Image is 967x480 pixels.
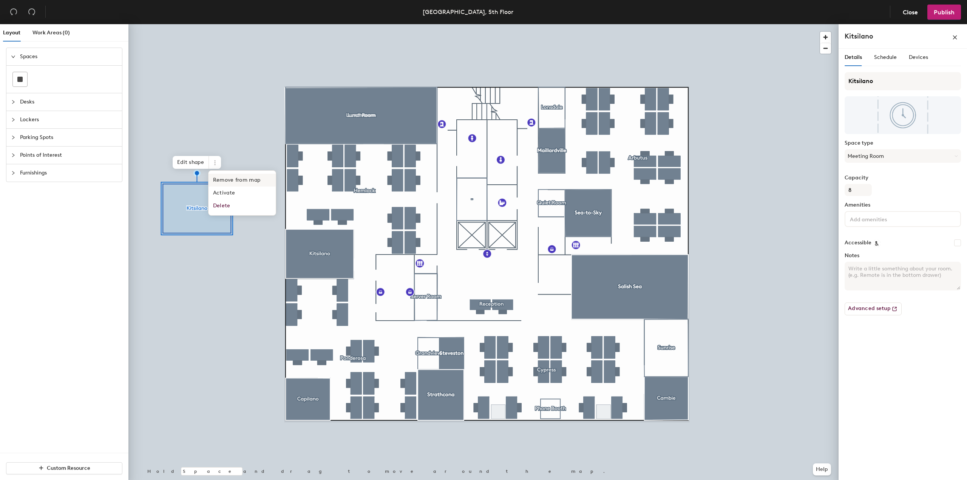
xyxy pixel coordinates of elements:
span: expanded [11,54,15,59]
span: Schedule [874,54,897,60]
span: collapsed [11,100,15,104]
span: Custom Resource [47,465,90,471]
input: Add amenities [848,214,916,223]
span: Details [845,54,862,60]
span: Delete [209,199,276,212]
label: Notes [845,253,961,259]
span: close [952,35,958,40]
span: Edit shape [173,156,209,169]
div: [GEOGRAPHIC_DATA], 5th Floor [423,7,513,17]
span: collapsed [11,153,15,157]
button: Close [896,5,924,20]
span: Layout [3,29,20,36]
span: Devices [909,54,928,60]
span: Desks [20,93,117,111]
button: Undo (⌘ + Z) [6,5,21,20]
button: Advanced setup [845,303,902,315]
span: Close [903,9,918,16]
span: Lockers [20,111,117,128]
span: collapsed [11,171,15,175]
button: Custom Resource [6,462,122,474]
label: Accessible [845,240,871,246]
label: Capacity [845,175,961,181]
span: Work Areas (0) [32,29,70,36]
span: collapsed [11,135,15,140]
span: undo [10,8,17,15]
img: The space named Kitsilano [845,96,961,134]
span: Activate [209,187,276,199]
button: Publish [927,5,961,20]
label: Amenities [845,202,961,208]
button: Redo (⌘ + ⇧ + Z) [24,5,39,20]
span: Publish [934,9,955,16]
button: Help [813,463,831,475]
span: Points of Interest [20,147,117,164]
span: Furnishings [20,164,117,182]
span: collapsed [11,117,15,122]
span: Spaces [20,48,117,65]
span: Parking Spots [20,129,117,146]
button: Meeting Room [845,149,961,163]
span: Remove from map [209,174,276,187]
h4: Kitsilano [845,31,873,41]
label: Space type [845,140,961,146]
